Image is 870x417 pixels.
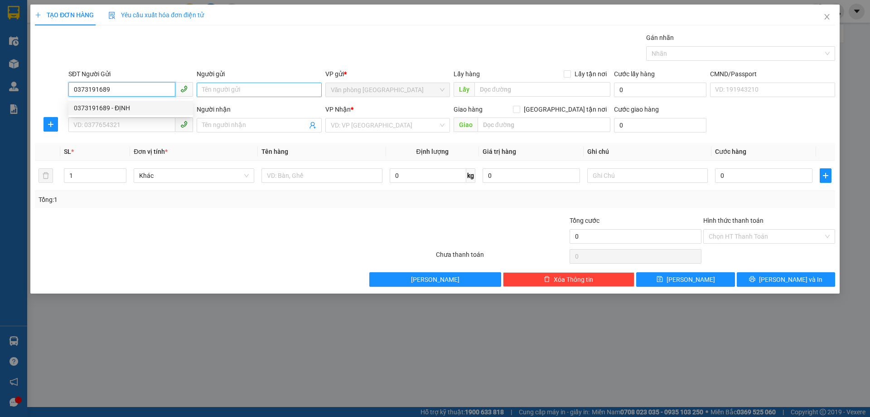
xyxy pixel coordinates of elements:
span: [PERSON_NAME] [411,275,459,285]
div: VP gửi [325,69,450,79]
span: kg [466,168,475,183]
span: [PERSON_NAME] và In [759,275,822,285]
input: Cước lấy hàng [614,83,706,97]
span: plus [35,12,41,18]
button: deleteXóa Thông tin [503,272,635,287]
span: phone [180,121,188,128]
span: Giao [454,118,478,132]
span: Cước hàng [715,148,746,155]
button: Close [814,5,840,30]
label: Cước giao hàng [614,106,659,113]
input: Dọc đường [478,118,610,132]
span: delete [544,276,550,283]
span: Đơn vị tính [134,148,168,155]
span: [GEOGRAPHIC_DATA] tận nơi [520,104,610,114]
div: SĐT Người Gửi [68,69,193,79]
span: TẠO ĐƠN HÀNG [35,11,94,19]
input: 0 [483,168,580,183]
button: plus [43,117,58,132]
span: Lấy [454,82,474,97]
label: Hình thức thanh toán [703,217,764,224]
div: 0373191689 - ĐỊNH [68,101,193,115]
label: Gán nhãn [646,34,674,41]
span: user-add [309,122,316,129]
button: save[PERSON_NAME] [636,272,735,287]
span: Yêu cầu xuất hóa đơn điện tử [108,11,204,19]
span: Giao hàng [454,106,483,113]
span: Định lượng [416,148,449,155]
input: Cước giao hàng [614,118,706,132]
span: [PERSON_NAME] [667,275,715,285]
label: Cước lấy hàng [614,70,655,78]
span: Giá trị hàng [483,148,516,155]
div: Tổng: 1 [39,195,336,205]
input: VD: Bàn, Ghế [261,168,382,183]
button: delete [39,168,53,183]
span: SL [64,148,71,155]
span: Tên hàng [261,148,288,155]
button: plus [820,168,831,183]
div: CMND/Passport [710,69,835,79]
div: 0373191689 - ĐỊNH [74,103,188,113]
span: Xóa Thông tin [554,275,593,285]
b: 36 Limousine [95,10,160,22]
li: Hotline: 1900888999 [50,56,206,68]
span: Lấy tận nơi [571,69,610,79]
span: VP Nhận [325,106,351,113]
th: Ghi chú [584,143,711,161]
li: 01A03 [GEOGRAPHIC_DATA], [GEOGRAPHIC_DATA] ( bên cạnh cây xăng bến xe phía Bắc cũ) [50,22,206,56]
div: Chưa thanh toán [435,250,569,265]
button: [PERSON_NAME] [369,272,501,287]
span: phone [180,85,188,93]
span: plus [44,121,58,128]
span: Khác [139,169,249,182]
span: Lấy hàng [454,70,480,78]
img: icon [108,12,116,19]
input: Ghi Chú [587,168,708,183]
div: Người nhận [197,104,321,114]
div: Người gửi [197,69,321,79]
input: Dọc đường [474,82,610,97]
span: close [823,13,831,20]
span: printer [749,276,755,283]
img: logo.jpg [11,11,57,57]
span: Tổng cước [570,217,599,224]
span: save [657,276,663,283]
span: Văn phòng Thanh Hóa [331,83,445,97]
span: plus [820,172,831,179]
button: printer[PERSON_NAME] và In [737,272,835,287]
